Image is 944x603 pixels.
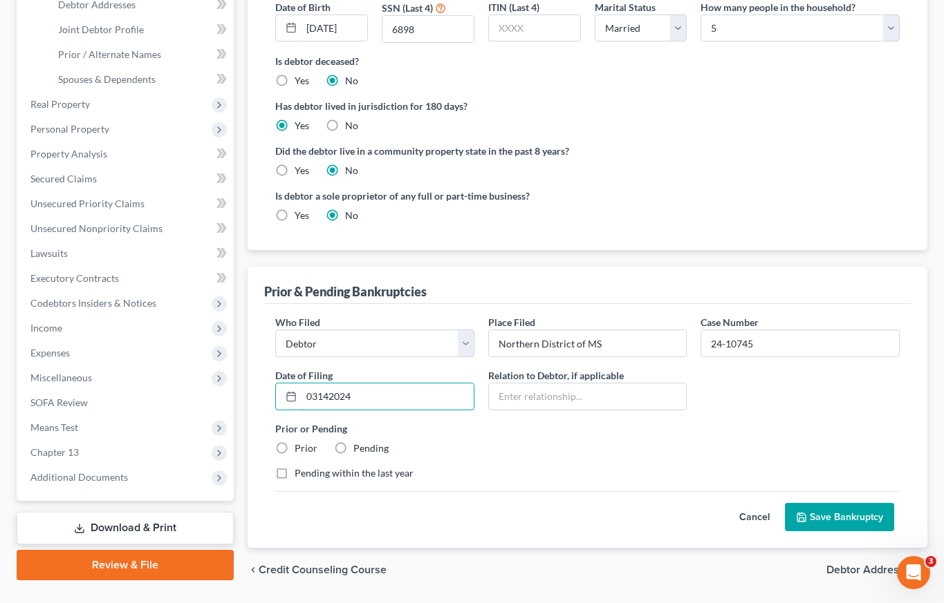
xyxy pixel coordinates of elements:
label: No [345,164,358,178]
input: XXXX [382,16,474,42]
button: Cancel [724,504,785,531]
span: Additional Documents [30,471,128,483]
span: Means Test [30,421,78,433]
label: No [345,74,358,88]
a: Secured Claims [19,166,234,191]
label: Is debtor deceased? [275,54,900,68]
span: Income [30,322,62,334]
button: Debtor Addresses chevron_right [826,564,927,575]
input: MM/DD/YYYY [302,383,474,410]
span: Unsecured Priority Claims [30,198,145,209]
input: MM/DD/YYYY [302,15,367,41]
span: Prior / Alternate Names [58,48,161,60]
span: SOFA Review [30,396,88,408]
div: Prior & Pending Bankruptcies [264,283,427,300]
label: Pending [353,441,389,455]
span: Who Filed [275,316,320,328]
a: Prior / Alternate Names [47,42,234,67]
span: Secured Claims [30,173,97,184]
span: Executory Contracts [30,272,119,284]
label: Yes [295,119,309,133]
span: Spouses & Dependents [58,73,156,85]
label: Prior [295,441,317,455]
span: Lawsuits [30,247,68,259]
span: 3 [925,556,936,567]
iframe: Intercom live chat [897,556,930,589]
input: Enter place filed... [489,330,687,356]
label: Yes [295,74,309,88]
input: # [701,330,899,356]
a: Unsecured Priority Claims [19,191,234,216]
a: Review & File [17,550,234,580]
label: Is debtor a sole proprietor of any full or part-time business? [275,189,580,203]
a: Spouses & Dependents [47,67,234,92]
a: Executory Contracts [19,266,234,291]
a: Joint Debtor Profile [47,17,234,42]
span: Real Property [30,98,90,110]
a: Property Analysis [19,142,234,166]
span: Personal Property [30,123,109,135]
label: Relation to Debtor, if applicable [488,368,624,383]
span: Chapter 13 [30,446,79,458]
span: Debtor Addresses [826,564,916,575]
span: Codebtors Insiders & Notices [30,297,156,309]
label: Has debtor lived in jurisdiction for 180 days? [275,99,900,113]
a: Lawsuits [19,241,234,266]
a: Unsecured Nonpriority Claims [19,216,234,241]
span: Date of Filing [275,370,333,381]
a: Download & Print [17,512,234,544]
label: No [345,209,358,222]
span: Unsecured Nonpriority Claims [30,222,163,234]
span: Joint Debtor Profile [58,23,144,35]
a: SOFA Review [19,390,234,415]
label: No [345,119,358,133]
span: Place Filed [488,316,535,328]
label: SSN (Last 4) [382,1,433,15]
span: Expenses [30,347,70,358]
span: Miscellaneous [30,372,92,383]
input: XXXX [489,15,580,41]
label: Yes [295,209,309,222]
label: Yes [295,164,309,178]
i: chevron_left [248,564,259,575]
input: Enter relationship... [489,383,687,410]
label: Pending within the last year [295,466,414,480]
label: Prior or Pending [275,421,900,436]
button: chevron_left Credit Counseling Course [248,564,387,575]
span: Property Analysis [30,148,107,160]
span: Credit Counseling Course [259,564,387,575]
label: Did the debtor live in a community property state in the past 8 years? [275,144,900,158]
button: Save Bankruptcy [785,503,894,532]
label: Case Number [701,315,759,329]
